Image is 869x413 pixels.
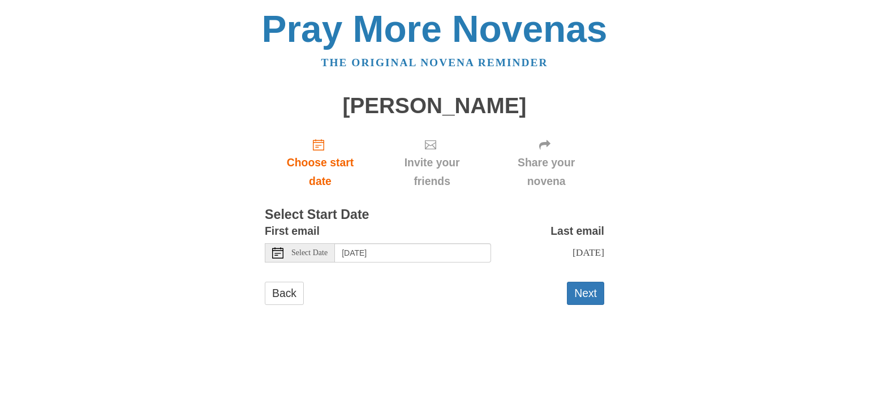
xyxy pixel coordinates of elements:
[488,129,604,196] div: Click "Next" to confirm your start date first.
[500,153,593,191] span: Share your novena
[265,94,604,118] h1: [PERSON_NAME]
[321,57,548,68] a: The original novena reminder
[276,153,364,191] span: Choose start date
[376,129,488,196] div: Click "Next" to confirm your start date first.
[265,129,376,196] a: Choose start date
[265,208,604,222] h3: Select Start Date
[265,282,304,305] a: Back
[573,247,604,258] span: [DATE]
[550,222,604,240] label: Last email
[291,249,328,257] span: Select Date
[262,8,608,50] a: Pray More Novenas
[265,222,320,240] label: First email
[387,153,477,191] span: Invite your friends
[567,282,604,305] button: Next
